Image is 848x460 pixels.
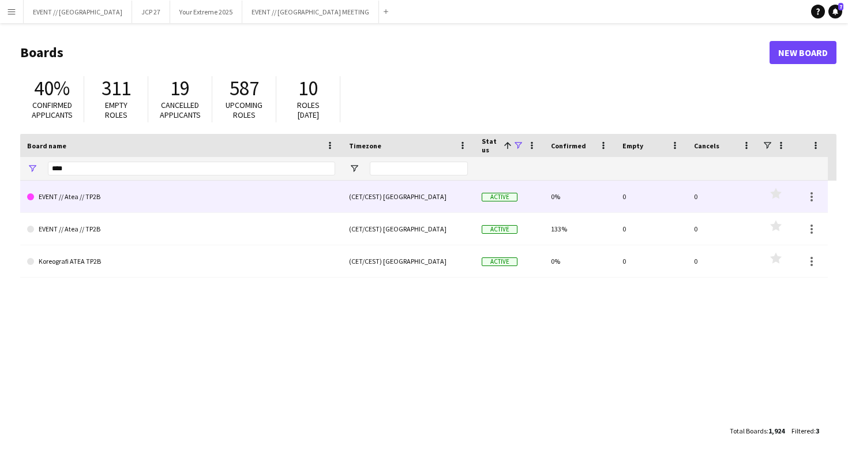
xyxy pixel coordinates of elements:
[27,141,66,150] span: Board name
[828,5,842,18] a: 7
[342,245,475,277] div: (CET/CEST) [GEOGRAPHIC_DATA]
[27,163,37,174] button: Open Filter Menu
[20,44,770,61] h1: Boards
[132,1,170,23] button: JCP 27
[816,427,819,435] span: 3
[298,76,318,101] span: 10
[342,213,475,245] div: (CET/CEST) [GEOGRAPHIC_DATA]
[482,137,499,154] span: Status
[170,1,242,23] button: Your Extreme 2025
[27,245,335,278] a: Koreografi ATEA TP2B
[616,245,687,277] div: 0
[48,162,335,175] input: Board name Filter Input
[230,76,259,101] span: 587
[544,213,616,245] div: 133%
[160,100,201,120] span: Cancelled applicants
[27,213,335,245] a: EVENT // Atea // TP2B
[730,420,785,442] div: :
[687,245,759,277] div: 0
[616,181,687,212] div: 0
[694,141,719,150] span: Cancels
[544,181,616,212] div: 0%
[544,245,616,277] div: 0%
[102,76,131,101] span: 311
[27,181,335,213] a: EVENT // Atea // TP2B
[349,141,381,150] span: Timezone
[770,41,836,64] a: New Board
[170,76,190,101] span: 19
[482,257,517,266] span: Active
[32,100,73,120] span: Confirmed applicants
[838,3,843,10] span: 7
[342,181,475,212] div: (CET/CEST) [GEOGRAPHIC_DATA]
[297,100,320,120] span: Roles [DATE]
[791,427,814,435] span: Filtered
[687,213,759,245] div: 0
[226,100,262,120] span: Upcoming roles
[791,420,819,442] div: :
[687,181,759,212] div: 0
[242,1,379,23] button: EVENT // [GEOGRAPHIC_DATA] MEETING
[105,100,127,120] span: Empty roles
[551,141,586,150] span: Confirmed
[622,141,643,150] span: Empty
[768,427,785,435] span: 1,924
[482,193,517,201] span: Active
[370,162,468,175] input: Timezone Filter Input
[34,76,70,101] span: 40%
[730,427,767,435] span: Total Boards
[616,213,687,245] div: 0
[482,225,517,234] span: Active
[349,163,359,174] button: Open Filter Menu
[24,1,132,23] button: EVENT // [GEOGRAPHIC_DATA]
